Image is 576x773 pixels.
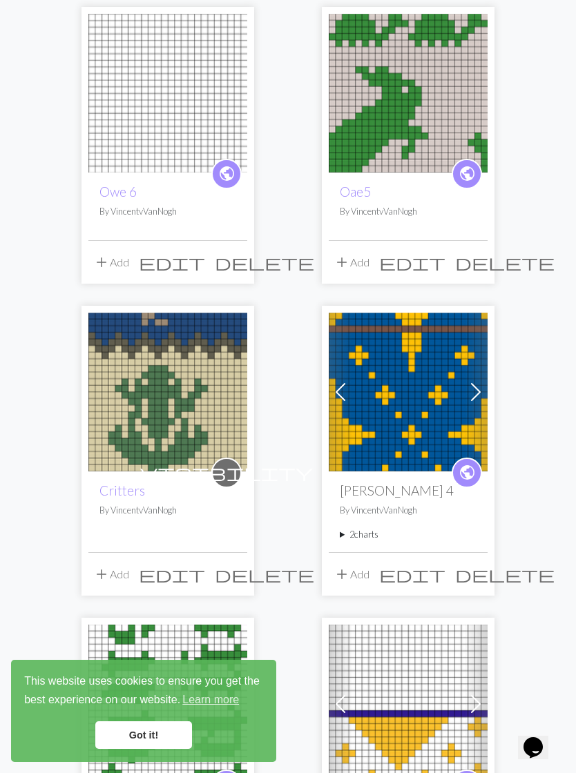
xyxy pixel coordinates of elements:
span: This website uses cookies to ensure you get the best experience on our website. [24,673,263,710]
a: Owen 4 [329,384,488,397]
a: Critters [88,384,247,397]
i: public [459,160,476,188]
button: Delete [450,249,559,275]
button: Add [329,249,374,275]
button: Add [88,249,134,275]
button: Add [88,561,134,587]
a: learn more about cookies [180,689,241,710]
img: Owen 4 [329,313,488,471]
iframe: chat widget [518,718,562,759]
button: Edit [374,249,450,275]
button: Add [329,561,374,587]
button: Edit [374,561,450,587]
span: public [459,163,476,184]
button: Edit [134,561,210,587]
button: Delete [450,561,559,587]
img: Critters [88,313,247,471]
button: Delete [210,249,319,275]
img: Owe 6 [88,14,247,173]
p: By VincentvVanNogh [340,205,477,218]
a: Owen 2 [329,696,488,709]
a: public [452,159,482,189]
p: By VincentvVanNogh [99,205,236,218]
a: public [452,458,482,488]
summary: 2charts [340,528,477,541]
span: public [218,163,236,184]
span: edit [379,253,445,272]
i: Edit [379,254,445,271]
span: edit [379,565,445,584]
i: private [140,459,313,487]
a: Oae5 [340,184,371,199]
span: public [459,462,476,483]
span: add [334,565,350,584]
button: Delete [210,561,319,587]
button: Edit [134,249,210,275]
a: Critters [99,482,145,498]
i: public [459,459,476,487]
i: Edit [379,566,445,583]
a: Owe 6 [88,85,247,98]
span: delete [455,565,555,584]
a: public [211,159,242,189]
a: dismiss cookie message [95,721,192,749]
span: add [334,253,350,272]
a: Oae5 [329,85,488,98]
h2: [PERSON_NAME] 4 [340,482,477,498]
span: visibility [140,462,313,483]
span: add [93,253,110,272]
div: cookieconsent [11,660,276,762]
a: Owe 6 [99,184,137,199]
img: Oae5 [329,14,488,173]
span: edit [139,253,205,272]
p: By VincentvVanNogh [99,504,236,517]
span: delete [455,253,555,272]
i: public [218,160,236,188]
span: delete [215,253,314,272]
p: By VincentvVanNogh [340,504,477,517]
span: delete [215,565,314,584]
span: edit [139,565,205,584]
span: add [93,565,110,584]
i: Edit [139,254,205,271]
i: Edit [139,566,205,583]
